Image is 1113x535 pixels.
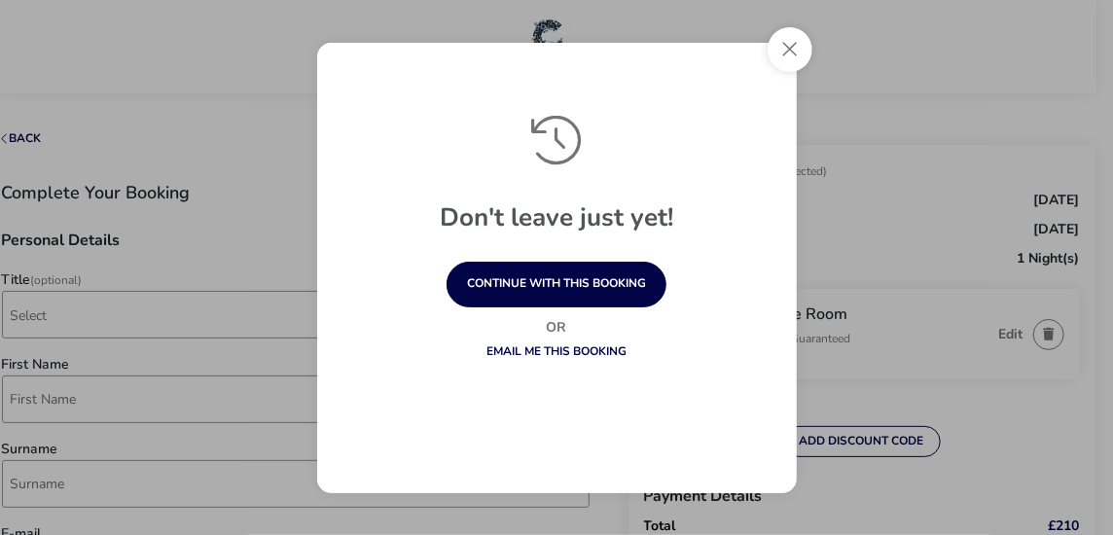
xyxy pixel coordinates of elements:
[345,205,769,262] h1: Don't leave just yet!
[401,317,712,338] p: Or
[486,343,627,359] a: Email me this booking
[768,27,812,72] button: Close
[317,43,797,521] div: exitPrevention
[447,262,666,307] button: continue with this booking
